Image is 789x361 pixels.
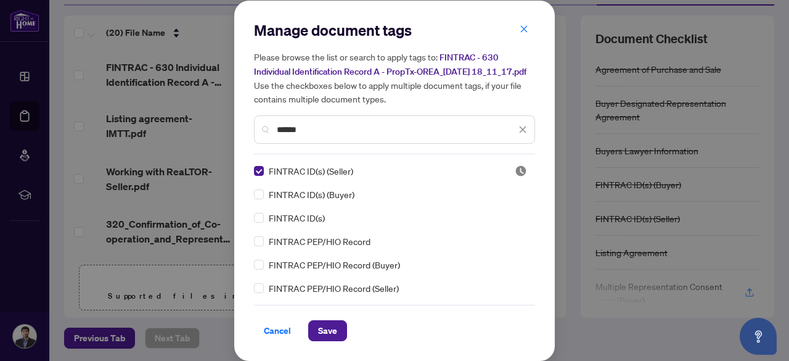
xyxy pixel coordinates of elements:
span: FINTRAC ID(s) (Seller) [269,164,353,178]
img: status [515,165,527,177]
span: FINTRAC PEP/HIO Record (Seller) [269,281,399,295]
span: FINTRAC ID(s) [269,211,325,225]
span: Cancel [264,321,291,341]
h2: Manage document tags [254,20,535,40]
span: close [518,125,527,134]
span: FINTRAC PEP/HIO Record (Buyer) [269,258,400,272]
span: FINTRAC PEP/HIO Record [269,234,370,248]
button: Save [308,320,347,341]
h5: Please browse the list or search to apply tags to: Use the checkboxes below to apply multiple doc... [254,50,535,106]
span: close [520,25,528,33]
span: FINTRAC - 630 Individual Identification Record A - PropTx-OREA_[DATE] 18_11_17.pdf [254,52,526,77]
span: FINTRAC ID(s) (Buyer) [269,188,354,201]
button: Cancel [254,320,301,341]
span: Save [318,321,337,341]
button: Open asap [740,318,777,355]
span: Pending Review [515,165,527,177]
